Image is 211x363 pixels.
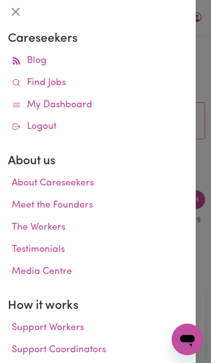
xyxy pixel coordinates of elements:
[8,94,188,117] a: My Dashboard
[8,173,188,195] a: About Careseekers
[8,261,188,283] a: Media Centre
[8,339,188,362] a: Support Coordinators
[8,72,188,94] a: Find Jobs
[8,299,188,313] h2: How it works
[8,154,188,169] h2: About us
[8,317,188,339] a: Support Workers
[8,116,188,138] a: Logout
[8,195,188,217] a: Meet the Founders
[172,324,203,355] iframe: 启动消息传送窗口的按钮
[8,50,188,72] a: Blog
[8,31,188,46] h2: Careseekers
[8,239,188,261] a: Testimonials
[8,217,188,239] a: The Workers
